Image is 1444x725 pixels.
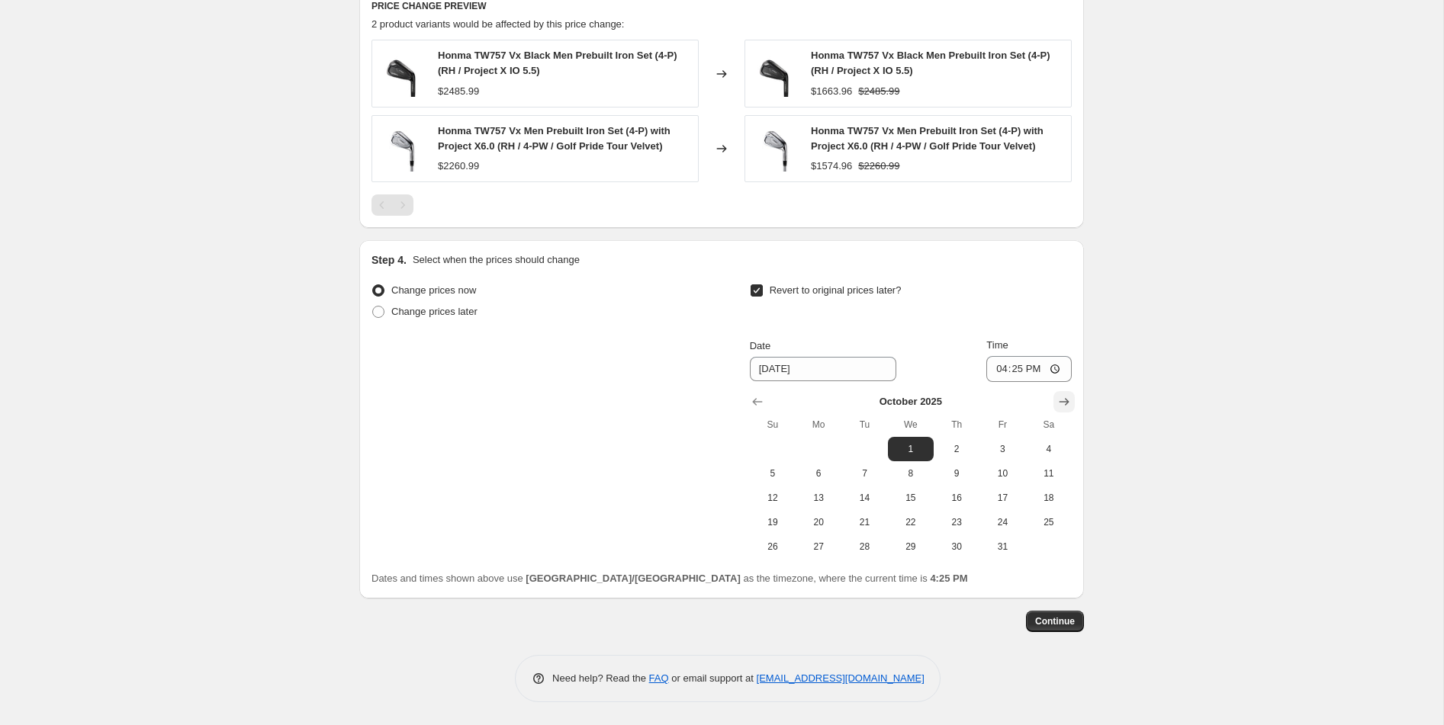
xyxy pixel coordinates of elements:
[1032,492,1066,504] span: 18
[986,516,1019,528] span: 24
[669,672,757,684] span: or email support at
[753,126,799,172] img: Honma-TW757-Vx-Chrome-Custom-Iron_4_6aeb6d37-7087-41f5-b10c-6f13294719b4_80x.webp
[753,51,799,97] img: Honma-TW757-Vx-Black-Custom-Iron_3_7e51701b-e21e-472a-af1b-5940cd69729b_80x.jpg
[526,573,740,584] b: [GEOGRAPHIC_DATA]/[GEOGRAPHIC_DATA]
[1032,467,1066,480] span: 11
[986,419,1019,431] span: Fr
[934,461,979,486] button: Thursday October 9 2025
[1032,443,1066,455] span: 4
[391,306,478,317] span: Change prices later
[1032,419,1066,431] span: Sa
[371,252,407,268] h2: Step 4.
[986,339,1008,351] span: Time
[930,573,967,584] b: 4:25 PM
[940,419,973,431] span: Th
[750,461,796,486] button: Sunday October 5 2025
[979,534,1025,559] button: Friday October 31 2025
[757,672,925,684] a: [EMAIL_ADDRESS][DOMAIN_NAME]
[847,541,881,553] span: 28
[841,510,887,534] button: Tuesday October 21 2025
[986,467,1019,480] span: 10
[438,159,479,174] div: $2260.99
[1035,615,1075,627] span: Continue
[847,492,881,504] span: 14
[1026,510,1072,534] button: Saturday October 25 2025
[750,486,796,510] button: Sunday October 12 2025
[940,467,973,480] span: 9
[802,492,835,504] span: 13
[894,419,928,431] span: We
[1026,412,1072,437] th: Saturday
[940,492,973,504] span: 16
[811,159,852,174] div: $1574.96
[888,534,934,559] button: Wednesday October 29 2025
[1026,611,1084,632] button: Continue
[796,486,841,510] button: Monday October 13 2025
[934,412,979,437] th: Thursday
[802,467,835,480] span: 6
[894,492,928,504] span: 15
[756,541,790,553] span: 26
[979,486,1025,510] button: Friday October 17 2025
[894,541,928,553] span: 29
[934,534,979,559] button: Thursday October 30 2025
[796,534,841,559] button: Monday October 27 2025
[888,461,934,486] button: Wednesday October 8 2025
[438,125,671,152] span: Honma TW757 Vx Men Prebuilt Iron Set (4-P) with Project X6.0 (RH / 4-PW / Golf Pride Tour Velvet)
[888,486,934,510] button: Wednesday October 15 2025
[934,437,979,461] button: Thursday October 2 2025
[391,284,476,296] span: Change prices now
[934,486,979,510] button: Thursday October 16 2025
[552,672,649,684] span: Need help? Read the
[979,437,1025,461] button: Friday October 3 2025
[858,84,899,99] strike: $2485.99
[888,412,934,437] th: Wednesday
[888,437,934,461] button: Wednesday October 1 2025
[371,194,413,216] nav: Pagination
[802,516,835,528] span: 20
[756,467,790,480] span: 5
[986,492,1019,504] span: 17
[888,510,934,534] button: Wednesday October 22 2025
[750,510,796,534] button: Sunday October 19 2025
[649,672,669,684] a: FAQ
[847,419,881,431] span: Tu
[750,534,796,559] button: Sunday October 26 2025
[438,50,677,76] span: Honma TW757 Vx Black Men Prebuilt Iron Set (4-P) (RH / Project X IO 5.5)
[934,510,979,534] button: Thursday October 23 2025
[894,467,928,480] span: 8
[371,573,968,584] span: Dates and times shown above use as the timezone, where the current time is
[796,461,841,486] button: Monday October 6 2025
[986,443,1019,455] span: 3
[750,340,770,351] span: Date
[1026,461,1072,486] button: Saturday October 11 2025
[756,492,790,504] span: 12
[940,516,973,528] span: 23
[940,541,973,553] span: 30
[847,467,881,480] span: 7
[841,486,887,510] button: Tuesday October 14 2025
[847,516,881,528] span: 21
[979,461,1025,486] button: Friday October 10 2025
[750,357,896,381] input: 9/24/2025
[413,252,580,268] p: Select when the prices should change
[802,419,835,431] span: Mo
[770,284,902,296] span: Revert to original prices later?
[841,461,887,486] button: Tuesday October 7 2025
[811,125,1044,152] span: Honma TW757 Vx Men Prebuilt Iron Set (4-P) with Project X6.0 (RH / 4-PW / Golf Pride Tour Velvet)
[380,126,426,172] img: Honma-TW757-Vx-Chrome-Custom-Iron_4_6aeb6d37-7087-41f5-b10c-6f13294719b4_80x.webp
[380,51,426,97] img: Honma-TW757-Vx-Black-Custom-Iron_3_7e51701b-e21e-472a-af1b-5940cd69729b_80x.jpg
[750,412,796,437] th: Sunday
[796,510,841,534] button: Monday October 20 2025
[979,510,1025,534] button: Friday October 24 2025
[438,84,479,99] div: $2485.99
[940,443,973,455] span: 2
[894,443,928,455] span: 1
[1026,486,1072,510] button: Saturday October 18 2025
[979,412,1025,437] th: Friday
[1053,391,1075,412] button: Show next month, November 2025
[371,18,624,30] span: 2 product variants would be affected by this price change:
[756,516,790,528] span: 19
[796,412,841,437] th: Monday
[986,356,1072,382] input: 12:00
